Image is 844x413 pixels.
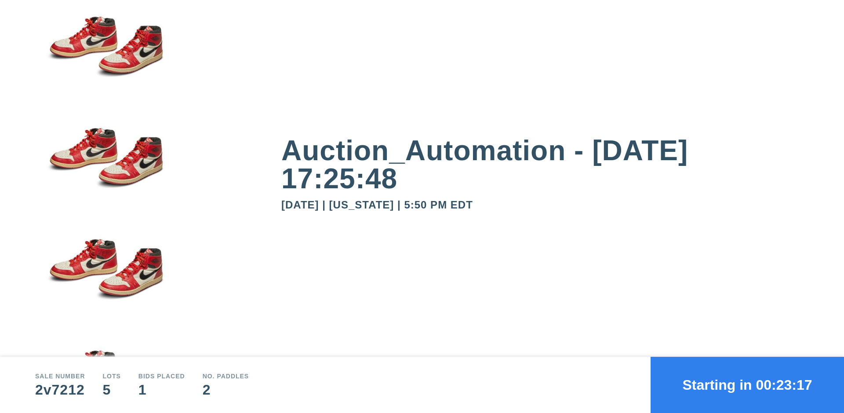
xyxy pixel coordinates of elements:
div: 2 [203,383,249,397]
div: Bids Placed [138,373,185,379]
div: No. Paddles [203,373,249,379]
div: Lots [103,373,121,379]
div: 5 [103,383,121,397]
div: [DATE] | [US_STATE] | 5:50 PM EDT [281,200,809,210]
div: Auction_Automation - [DATE] 17:25:48 [281,136,809,193]
div: Sale number [35,373,85,379]
div: 2v7212 [35,383,85,397]
img: small [35,223,176,334]
img: small [35,111,176,223]
button: Starting in 00:23:17 [651,357,844,413]
div: 1 [138,383,185,397]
